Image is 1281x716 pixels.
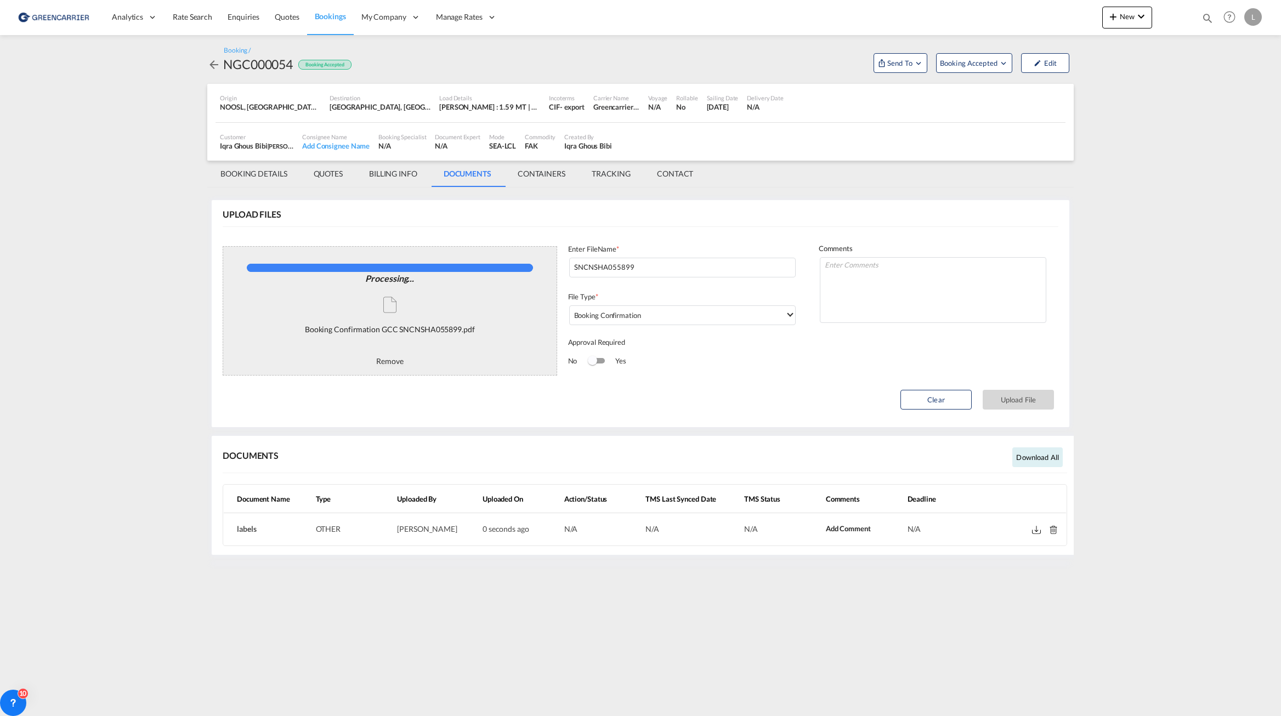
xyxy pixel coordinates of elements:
[220,94,321,102] div: Origin
[564,133,612,141] div: Created By
[478,485,560,513] th: Uploaded On
[1201,12,1214,29] div: icon-magnify
[874,53,927,73] button: Open demo menu
[1201,12,1214,24] md-icon: icon-magnify
[393,485,478,513] th: Uploaded By
[305,316,475,335] span: Booking Confirmation GCC SNCNSHA055899.pdf
[641,513,740,545] td: N/A
[903,485,985,513] th: Deadline
[1107,10,1120,23] md-icon: icon-plus 400-fg
[237,524,256,533] span: labels
[112,12,143,22] span: Analytics
[569,258,796,277] input: Enter File Name
[568,244,797,257] div: Enter FileName
[223,55,293,73] div: NGC000054
[356,161,430,187] md-tab-item: BILLING INFO
[826,524,871,533] span: Add Comment
[568,292,797,304] div: File Type
[1049,526,1058,534] md-icon: Delete
[275,12,299,21] span: Quotes
[220,141,293,151] div: Iqra Ghous Bibi
[549,102,560,112] div: CIF
[311,485,393,513] th: Type
[489,133,516,141] div: Mode
[228,12,259,21] span: Enquiries
[644,161,706,187] md-tab-item: CONTACT
[1012,447,1063,467] button: Download all
[365,273,414,283] i: Processing...
[302,141,370,151] div: Add Consignee Name
[900,390,972,410] button: Clear
[207,58,220,71] md-icon: icon-arrow-left
[1244,8,1262,26] div: L
[676,94,698,102] div: Rollable
[173,12,212,21] span: Rate Search
[302,133,370,141] div: Consignee Name
[819,243,1047,256] div: Comments
[641,485,740,513] th: TMS Last Synced Date
[574,311,641,320] div: Booking Confirmation
[435,141,480,151] div: N/A
[330,102,430,112] div: CNSHA, Shanghai, SH, China, Greater China & Far East Asia, Asia Pacific
[378,141,426,151] div: N/A
[908,524,921,533] span: N/A
[525,141,556,151] div: FAK
[224,46,251,55] div: Booking /
[1034,59,1041,67] md-icon: icon-pencil
[1135,10,1148,23] md-icon: icon-chevron-down
[435,133,480,141] div: Document Expert
[439,102,540,112] div: [PERSON_NAME] : 1.59 MT | Volumetric Wt : 7.39 CBM | Chargeable Wt : 7.39 W/M
[564,524,637,535] div: N/A
[747,94,784,102] div: Delivery Date
[747,102,784,112] div: N/A
[376,356,404,366] button: Remove
[220,133,293,141] div: Customer
[568,337,797,350] div: Approval Required
[330,94,430,102] div: Destination
[207,161,301,187] md-tab-item: BOOKING DETAILS
[489,141,516,151] div: SEA-LCL
[936,53,1012,73] button: Open demo menu
[220,102,321,112] div: NOOSL, Oslo, Norway, Northern Europe, Europe
[223,208,281,220] div: UPLOAD FILES
[439,94,540,102] div: Load Details
[676,102,698,112] div: No
[593,102,639,112] div: Greencarrier Consolidators
[525,133,556,141] div: Commodity
[549,94,585,102] div: Incoterms
[648,94,667,102] div: Voyage
[1021,53,1069,73] button: icon-pencilEdit
[505,161,579,187] md-tab-item: CONTAINERS
[298,60,351,70] div: Booking Accepted
[207,161,706,187] md-pagination-wrapper: Use the left and right arrow keys to navigate between tabs
[393,513,478,545] td: [PERSON_NAME]
[564,141,612,151] div: Iqra Ghous Bibi
[1220,8,1244,27] div: Help
[207,55,223,73] div: icon-arrow-left
[740,485,821,513] th: TMS Status
[268,141,363,150] span: [PERSON_NAME] Linjeagenturer AS
[378,133,426,141] div: Booking Specialist
[560,485,642,513] th: Action/Status
[744,524,817,535] div: N/A
[1032,526,1041,534] md-icon: Download
[11,11,251,22] body: Editor, editor2
[1102,7,1152,29] button: icon-plus 400-fgNewicon-chevron-down
[430,161,505,187] md-tab-item: DOCUMENTS
[707,102,739,112] div: 24 Aug 2025
[361,12,406,22] span: My Company
[16,5,90,30] img: e39c37208afe11efa9cb1d7a6ea7d6f5.png
[568,356,588,366] span: No
[579,161,644,187] md-tab-item: TRACKING
[940,58,999,69] span: Booking Accepted
[648,102,667,112] div: N/A
[593,94,639,102] div: Carrier Name
[821,485,903,513] th: Comments
[886,58,914,69] span: Send To
[604,356,626,366] span: Yes
[983,390,1054,410] button: Upload File
[311,513,393,545] td: OTHER
[301,161,356,187] md-tab-item: QUOTES
[224,485,311,513] th: Document Name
